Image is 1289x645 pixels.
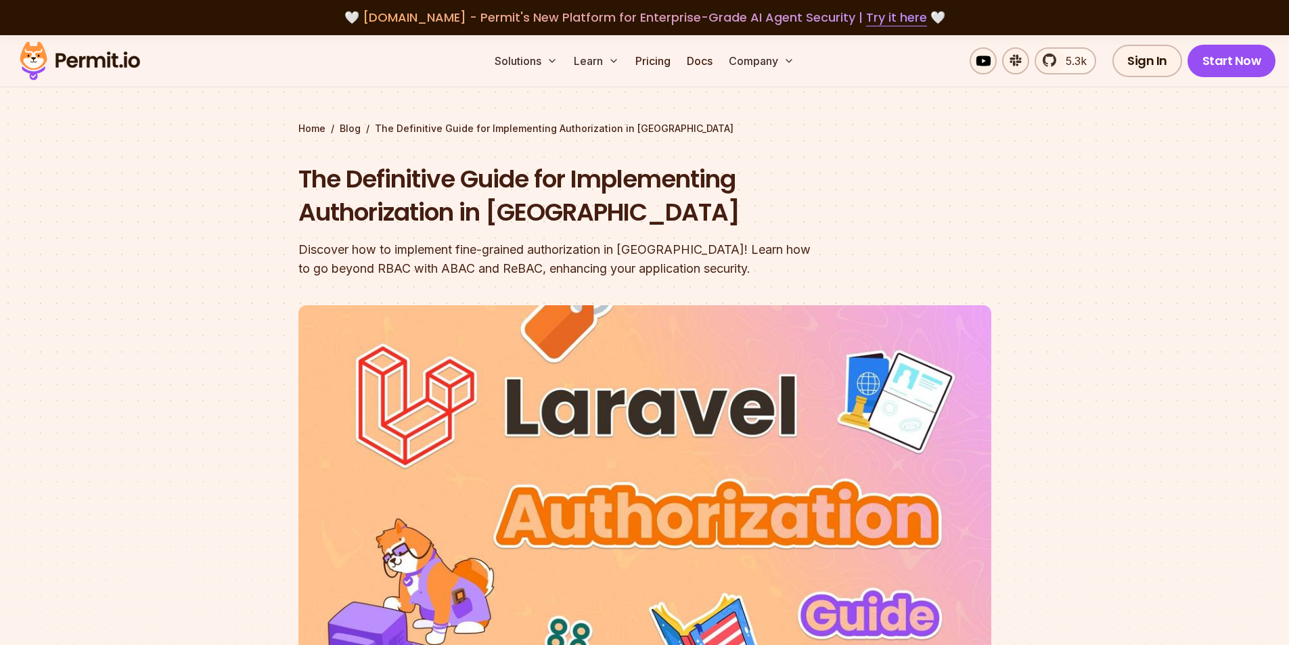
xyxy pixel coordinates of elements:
[340,122,361,135] a: Blog
[298,240,818,278] div: Discover how to implement fine-grained authorization in [GEOGRAPHIC_DATA]! Learn how to go beyond...
[298,122,325,135] a: Home
[298,162,818,229] h1: The Definitive Guide for Implementing Authorization in [GEOGRAPHIC_DATA]
[363,9,927,26] span: [DOMAIN_NAME] - Permit's New Platform for Enterprise-Grade AI Agent Security |
[1035,47,1096,74] a: 5.3k
[298,122,991,135] div: / /
[14,38,146,84] img: Permit logo
[568,47,625,74] button: Learn
[630,47,676,74] a: Pricing
[32,8,1257,27] div: 🤍 🤍
[681,47,718,74] a: Docs
[489,47,563,74] button: Solutions
[1188,45,1276,77] a: Start Now
[723,47,800,74] button: Company
[1112,45,1182,77] a: Sign In
[866,9,927,26] a: Try it here
[1058,53,1087,69] span: 5.3k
